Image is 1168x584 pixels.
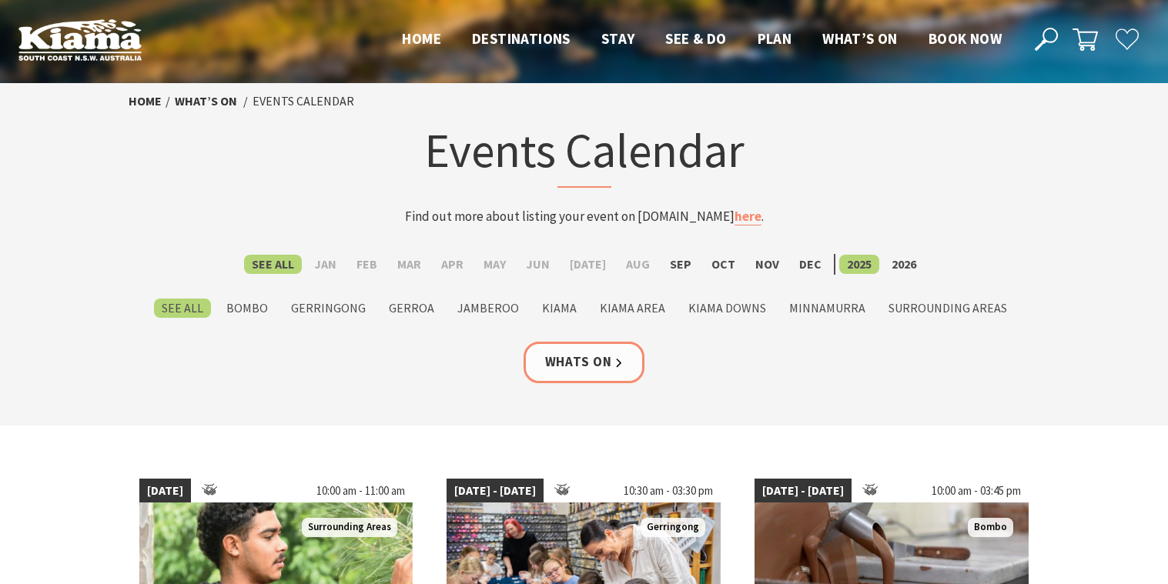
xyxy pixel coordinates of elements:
[791,255,829,274] label: Dec
[302,518,397,537] span: Surrounding Areas
[518,255,557,274] label: Jun
[616,479,721,503] span: 10:30 am - 03:30 pm
[154,299,211,318] label: See All
[881,299,1015,318] label: Surrounding Areas
[253,92,354,112] li: Events Calendar
[755,479,852,503] span: [DATE] - [DATE]
[381,299,442,318] label: Gerroa
[450,299,527,318] label: Jamberoo
[748,255,787,274] label: Nov
[968,518,1013,537] span: Bombo
[244,255,302,274] label: See All
[681,299,774,318] label: Kiama Downs
[822,29,898,48] span: What’s On
[129,93,162,109] a: Home
[534,299,584,318] label: Kiama
[758,29,792,48] span: Plan
[139,479,191,503] span: [DATE]
[390,255,429,274] label: Mar
[283,206,886,227] p: Find out more about listing your event on [DOMAIN_NAME] .
[641,518,705,537] span: Gerringong
[735,208,761,225] a: here
[18,18,142,61] img: Kiama Logo
[781,299,873,318] label: Minnamurra
[472,29,571,48] span: Destinations
[704,255,743,274] label: Oct
[283,119,886,188] h1: Events Calendar
[929,29,1002,48] span: Book now
[476,255,514,274] label: May
[306,255,344,274] label: Jan
[402,29,441,48] span: Home
[219,299,276,318] label: Bombo
[665,29,726,48] span: See & Do
[387,27,1017,52] nav: Main Menu
[309,479,413,503] span: 10:00 am - 11:00 am
[601,29,635,48] span: Stay
[524,342,645,382] a: Whats On
[662,255,699,274] label: Sep
[283,299,373,318] label: Gerringong
[175,93,237,109] a: What’s On
[433,255,471,274] label: Apr
[924,479,1029,503] span: 10:00 am - 03:45 pm
[592,299,673,318] label: Kiama Area
[839,255,879,274] label: 2025
[884,255,924,274] label: 2026
[562,255,614,274] label: [DATE]
[349,255,385,274] label: Feb
[447,479,544,503] span: [DATE] - [DATE]
[618,255,658,274] label: Aug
